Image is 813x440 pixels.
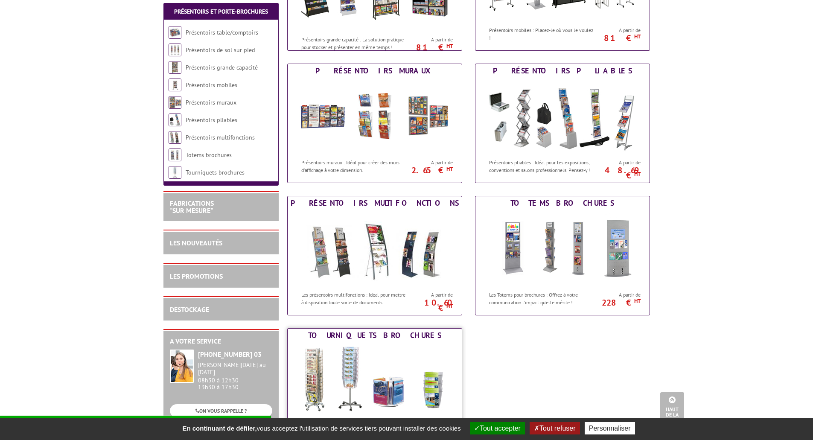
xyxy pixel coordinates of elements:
a: Présentoirs et Porte-brochures [174,8,268,15]
a: Présentoirs multifonctions [186,134,255,141]
a: DESTOCKAGE [170,305,209,314]
a: Présentoirs grande capacité [186,64,258,71]
a: Présentoirs mobiles [186,81,237,89]
sup: HT [446,42,453,50]
p: Présentoirs mobiles : Placez-le où vous le voulez ! [489,26,595,41]
button: Tout refuser [530,422,580,434]
a: LES PROMOTIONS [170,272,223,280]
p: Les Totems pour brochures : Offrez à votre communication l’impact qu’elle mérite ! [489,291,595,306]
p: 81 € [405,45,453,50]
a: FABRICATIONS"Sur Mesure" [170,199,214,215]
span: A partir de [409,291,453,298]
p: 48.69 € [593,168,641,178]
a: Présentoirs table/comptoirs [186,29,258,36]
p: 10.60 € [405,300,453,310]
img: Présentoirs de sol sur pied [169,44,181,56]
a: Présentoirs muraux Présentoirs muraux Présentoirs muraux : Idéal pour créer des murs d'affichage ... [287,64,462,183]
img: Totems brochures [169,149,181,161]
img: Présentoirs table/comptoirs [169,26,181,39]
sup: HT [634,33,641,40]
div: Présentoirs muraux [290,66,460,76]
strong: [PHONE_NUMBER] 03 [198,350,262,358]
span: A partir de [409,36,453,43]
a: Totems brochures Totems brochures Les Totems pour brochures : Offrez à votre communication l’impa... [475,196,650,315]
img: Présentoirs grande capacité [169,61,181,74]
span: A partir de [597,159,641,166]
a: LES NOUVEAUTÉS [170,239,222,247]
span: A partir de [597,291,641,298]
div: Présentoirs pliables [478,66,647,76]
sup: HT [446,165,453,172]
a: Tourniquets brochures [186,169,245,176]
a: Présentoirs multifonctions Présentoirs multifonctions Les présentoirs multifonctions : Idéal pour... [287,196,462,315]
a: Totems brochures [186,151,232,159]
button: Personnaliser (fenêtre modale) [585,422,635,434]
img: Présentoirs pliables [169,114,181,126]
a: Présentoirs pliables Présentoirs pliables Présentoirs pliables : Idéal pour les expositions, conv... [475,64,650,183]
img: Présentoirs muraux [169,96,181,109]
strong: En continuant de défiler, [182,425,256,432]
a: Présentoirs pliables [186,116,237,124]
span: A partir de [597,27,641,34]
img: Tourniquets brochures [169,166,181,179]
img: widget-service.jpg [170,350,194,383]
a: ON VOUS RAPPELLE ? [170,404,272,417]
div: Tourniquets brochures [290,331,460,340]
sup: HT [446,303,453,310]
img: Présentoirs multifonctions [169,131,181,144]
img: Présentoirs pliables [484,78,641,154]
img: Présentoirs mobiles [169,79,181,91]
sup: HT [634,297,641,305]
sup: HT [634,170,641,178]
img: Totems brochures [484,210,641,287]
p: 228 € [593,300,641,305]
img: Présentoirs multifonctions [296,210,454,287]
span: A partir de [409,159,453,166]
div: [PERSON_NAME][DATE] au [DATE] [198,361,272,376]
img: Présentoirs muraux [296,78,454,154]
p: 81 € [593,35,641,41]
div: 08h30 à 12h30 13h30 à 17h30 [198,361,272,391]
div: Totems brochures [478,198,647,208]
a: Présentoirs de sol sur pied [186,46,255,54]
p: 2.65 € [405,168,453,173]
p: Présentoirs pliables : Idéal pour les expositions, conventions et salons professionnels. Pensez-y ! [489,159,595,173]
button: Tout accepter [470,422,525,434]
p: Présentoirs muraux : Idéal pour créer des murs d'affichage à votre dimension. [301,159,407,173]
div: Présentoirs multifonctions [290,198,460,208]
h2: A votre service [170,338,272,345]
p: Les présentoirs multifonctions : Idéal pour mettre à disposition toute sorte de documents [301,291,407,306]
a: Haut de la page [660,392,684,427]
a: Présentoirs muraux [186,99,236,106]
img: Tourniquets brochures [296,342,454,419]
span: vous acceptez l'utilisation de services tiers pouvant installer des cookies [178,425,465,432]
p: Présentoirs grande capacité : La solution pratique pour stocker et présenter en même temps ! [301,36,407,50]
